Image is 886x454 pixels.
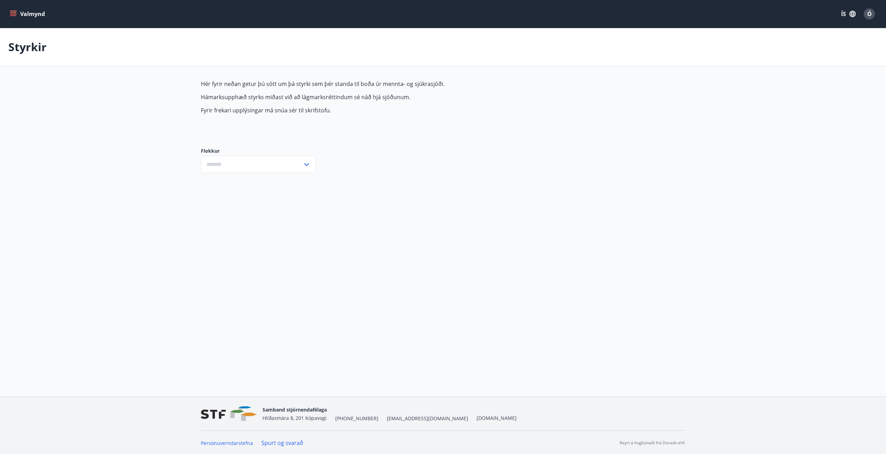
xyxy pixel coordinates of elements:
label: Flokkur [201,148,316,154]
span: Ó [867,10,872,18]
a: [DOMAIN_NAME] [477,415,517,421]
p: Hér fyrir neðan getur þú sótt um þá styrki sem þér standa til boða úr mennta- og sjúkrasjóði. [201,80,530,88]
span: Hlíðasmára 8, 201 Kópavogi [262,415,327,421]
button: menu [8,8,48,20]
a: Spurt og svarað [261,439,303,447]
p: Styrkir [8,39,47,55]
span: [PHONE_NUMBER] [335,415,378,422]
a: Persónuverndarstefna [201,440,253,446]
span: [EMAIL_ADDRESS][DOMAIN_NAME] [387,415,468,422]
p: Keyrt á hugbúnaði frá Dorado ehf. [620,440,685,446]
p: Hámarksupphæð styrks miðast við að lágmarksréttindum sé náð hjá sjóðunum. [201,93,530,101]
span: Samband stjórnendafélaga [262,406,327,413]
p: Fyrir frekari upplýsingar má snúa sér til skrifstofu. [201,106,530,114]
button: ÍS [837,8,860,20]
img: vjCaq2fThgY3EUYqSgpjEiBg6WP39ov69hlhuPVN.png [201,406,257,421]
button: Ó [861,6,878,22]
